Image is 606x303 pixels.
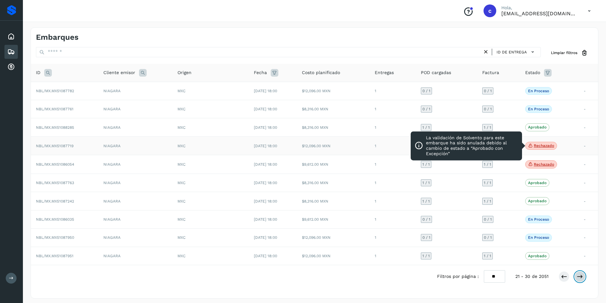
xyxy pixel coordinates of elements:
td: $9,612.00 MXN [297,155,369,174]
td: $9,612.00 MXN [297,210,369,228]
button: Limpiar filtros [546,47,593,59]
span: [DATE] 18:00 [254,235,277,240]
td: $8,316.00 MXN [297,174,369,192]
span: [DATE] 18:00 [254,217,277,222]
span: MXC [178,162,185,167]
span: [DATE] 18:00 [254,254,277,258]
span: NBL/MX.MX51087950 [36,235,74,240]
td: $12,096.00 MXN [297,247,369,265]
td: - [579,210,598,228]
span: 1 / 1 [484,181,491,185]
span: 1 / 1 [484,199,491,203]
p: Aprobado [528,254,547,258]
td: 1 [370,118,416,136]
td: 1 [370,192,416,210]
td: NIAGARA [98,155,173,174]
td: NIAGARA [98,192,173,210]
span: 1 / 1 [422,181,430,185]
p: La validación de Solvento para este embarque ha sido anulada debido al cambio de estado a “Aproba... [426,135,518,156]
p: Aprobado [528,125,547,129]
td: - [579,100,598,118]
p: En proceso [528,235,549,240]
td: 1 [370,136,416,155]
span: NBL/MX.MX51088285 [36,125,74,130]
td: NIAGARA [98,100,173,118]
td: NIAGARA [98,247,173,265]
span: 1 / 1 [484,162,491,166]
span: 1 / 1 [484,254,491,258]
td: - [579,118,598,136]
p: carlosvazqueztgc@gmail.com [501,10,578,17]
span: NBL/MX.MX51087951 [36,254,73,258]
td: - [579,229,598,247]
td: - [579,82,598,100]
span: [DATE] 18:00 [254,125,277,130]
p: En proceso [528,89,549,93]
span: MXC [178,107,185,111]
div: Inicio [4,30,18,44]
span: ID de entrega [497,49,527,55]
span: 0 / 1 [484,236,492,239]
button: ID de entrega [495,47,538,57]
p: Hola, [501,5,578,10]
p: En proceso [528,217,549,222]
span: [DATE] 18:00 [254,162,277,167]
h4: Embarques [36,33,79,42]
div: Embarques [4,45,18,59]
td: 1 [370,174,416,192]
td: - [579,136,598,155]
span: [DATE] 18:00 [254,144,277,148]
span: NBL/MX.MX51087782 [36,89,74,93]
span: POD cargadas [421,69,451,76]
td: $12,096.00 MXN [297,136,369,155]
td: $8,316.00 MXN [297,100,369,118]
span: 1 / 1 [422,254,430,258]
span: [DATE] 18:00 [254,107,277,111]
span: 0 / 1 [484,107,492,111]
span: ID [36,69,40,76]
span: 0 / 1 [422,89,430,93]
td: $8,316.00 MXN [297,192,369,210]
td: 1 [370,82,416,100]
span: 21 - 30 de 2051 [515,273,548,280]
span: 1 / 1 [484,126,491,129]
span: 0 / 1 [422,217,430,221]
td: 1 [370,210,416,228]
span: NBL/MX.MX51087761 [36,107,73,111]
span: NBL/MX.MX51086035 [36,217,74,222]
td: $8,316.00 MXN [297,118,369,136]
span: Limpiar filtros [551,50,577,56]
span: Filtros por página : [437,273,479,280]
span: Costo planificado [302,69,340,76]
td: 1 [370,155,416,174]
td: 1 [370,229,416,247]
span: MXC [178,235,185,240]
td: 1 [370,247,416,265]
span: Cliente emisor [103,69,135,76]
span: Factura [482,69,499,76]
span: MXC [178,125,185,130]
td: 1 [370,100,416,118]
td: - [579,247,598,265]
span: [DATE] 18:00 [254,181,277,185]
span: 1 / 1 [422,199,430,203]
p: Rechazado [534,143,554,148]
span: Origen [178,69,192,76]
p: En proceso [528,107,549,111]
td: - [579,155,598,174]
span: [DATE] 18:00 [254,89,277,93]
div: Cuentas por cobrar [4,60,18,74]
span: 1 / 1 [422,162,430,166]
td: - [579,174,598,192]
span: NBL/MX.MX51087242 [36,199,74,203]
p: Aprobado [528,199,547,203]
td: NIAGARA [98,118,173,136]
span: MXC [178,144,185,148]
td: - [579,192,598,210]
span: MXC [178,181,185,185]
span: 0 / 1 [484,89,492,93]
td: NIAGARA [98,82,173,100]
span: Fecha [254,69,267,76]
td: NIAGARA [98,210,173,228]
p: Rechazado [534,162,554,167]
